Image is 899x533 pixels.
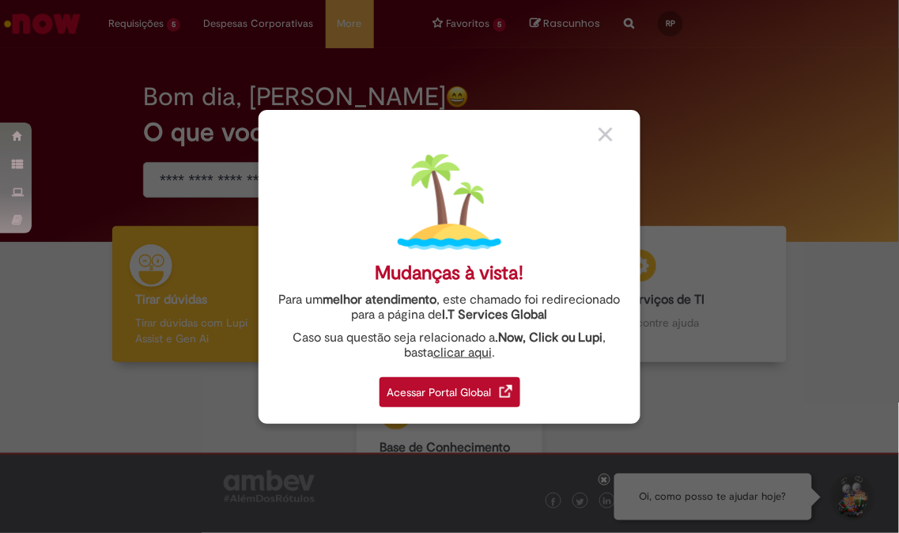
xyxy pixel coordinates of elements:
a: clicar aqui [433,336,492,361]
a: Acessar Portal Global [380,369,520,407]
a: I.T Services Global [443,298,548,323]
div: Acessar Portal Global [380,377,520,407]
strong: melhor atendimento [323,292,436,308]
div: Caso sua questão seja relacionado a , basta . [270,331,629,361]
img: close_button_grey.png [599,127,613,142]
div: Para um , este chamado foi redirecionado para a página de [270,293,629,323]
img: redirect_link.png [500,385,512,398]
div: Mudanças à vista! [376,262,524,285]
img: island.png [398,150,501,254]
strong: .Now, Click ou Lupi [495,330,603,346]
